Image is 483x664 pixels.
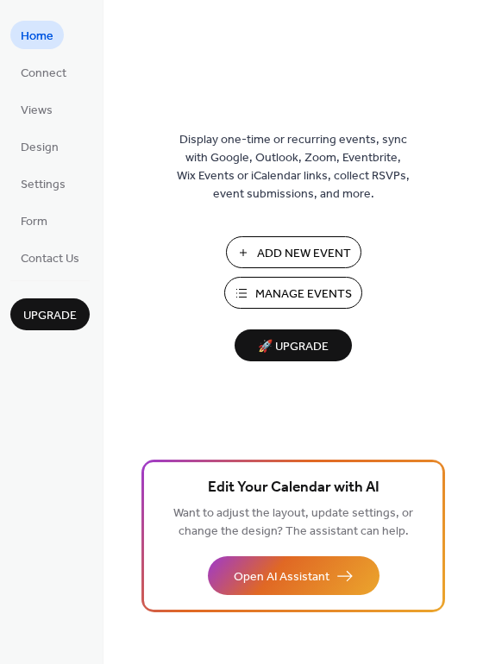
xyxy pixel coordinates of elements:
[226,236,361,268] button: Add New Event
[10,132,69,160] a: Design
[21,28,53,46] span: Home
[21,176,66,194] span: Settings
[10,169,76,197] a: Settings
[21,213,47,231] span: Form
[23,307,77,325] span: Upgrade
[21,65,66,83] span: Connect
[208,476,379,500] span: Edit Your Calendar with AI
[10,58,77,86] a: Connect
[21,102,53,120] span: Views
[257,245,351,263] span: Add New Event
[255,285,352,304] span: Manage Events
[224,277,362,309] button: Manage Events
[21,250,79,268] span: Contact Us
[10,243,90,272] a: Contact Us
[10,298,90,330] button: Upgrade
[208,556,379,595] button: Open AI Assistant
[21,139,59,157] span: Design
[10,21,64,49] a: Home
[10,95,63,123] a: Views
[234,568,329,586] span: Open AI Assistant
[173,502,413,543] span: Want to adjust the layout, update settings, or change the design? The assistant can help.
[177,131,410,204] span: Display one-time or recurring events, sync with Google, Outlook, Zoom, Eventbrite, Wix Events or ...
[10,206,58,235] a: Form
[235,329,352,361] button: 🚀 Upgrade
[245,335,342,359] span: 🚀 Upgrade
